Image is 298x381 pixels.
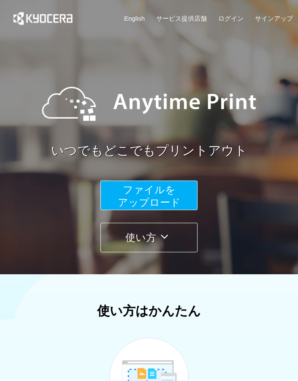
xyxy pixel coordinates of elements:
a: English [124,14,145,23]
span: ファイルを ​​アップロード [118,184,181,208]
a: ログイン [218,14,244,23]
button: ファイルを​​アップロード [100,181,198,210]
a: サインアップ [255,14,293,23]
a: サービス提供店舗 [156,14,207,23]
button: 使い方 [100,223,198,252]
